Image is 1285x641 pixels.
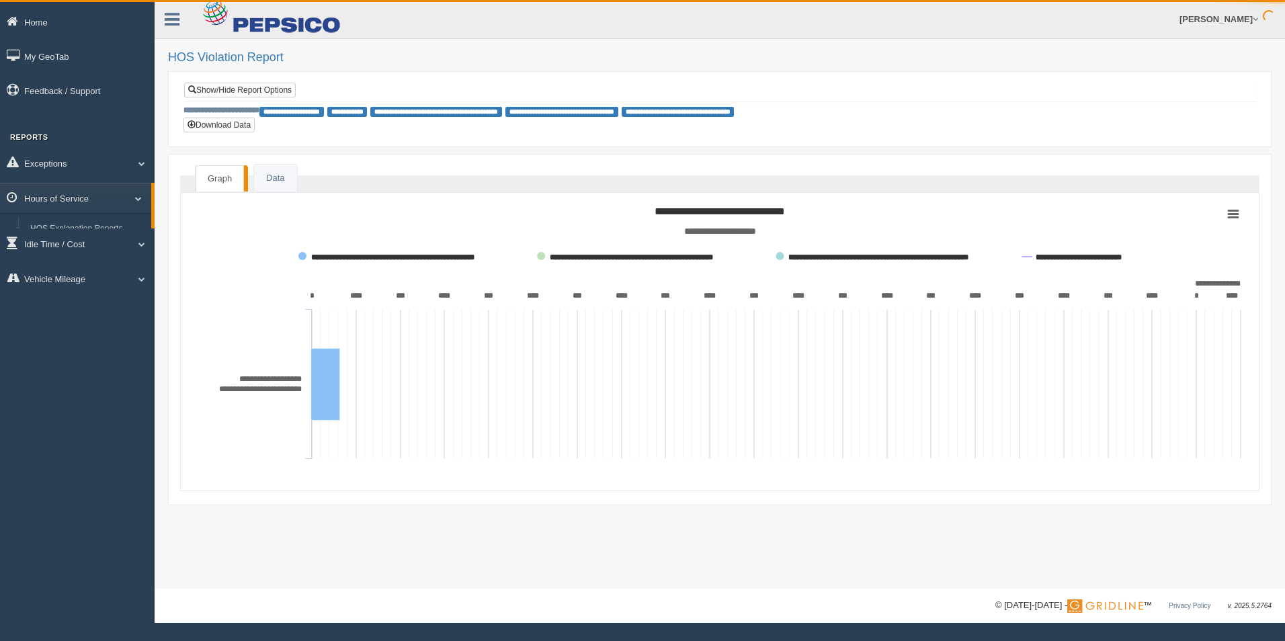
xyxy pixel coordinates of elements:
a: Show/Hide Report Options [184,83,296,97]
a: Privacy Policy [1169,602,1210,609]
a: Data [254,165,296,192]
a: HOS Explanation Reports [24,217,151,241]
button: Download Data [183,118,255,132]
h2: HOS Violation Report [168,51,1272,65]
img: Gridline [1067,599,1143,613]
div: © [DATE]-[DATE] - ™ [995,599,1272,613]
a: Graph [196,165,244,192]
span: v. 2025.5.2764 [1228,602,1272,609]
